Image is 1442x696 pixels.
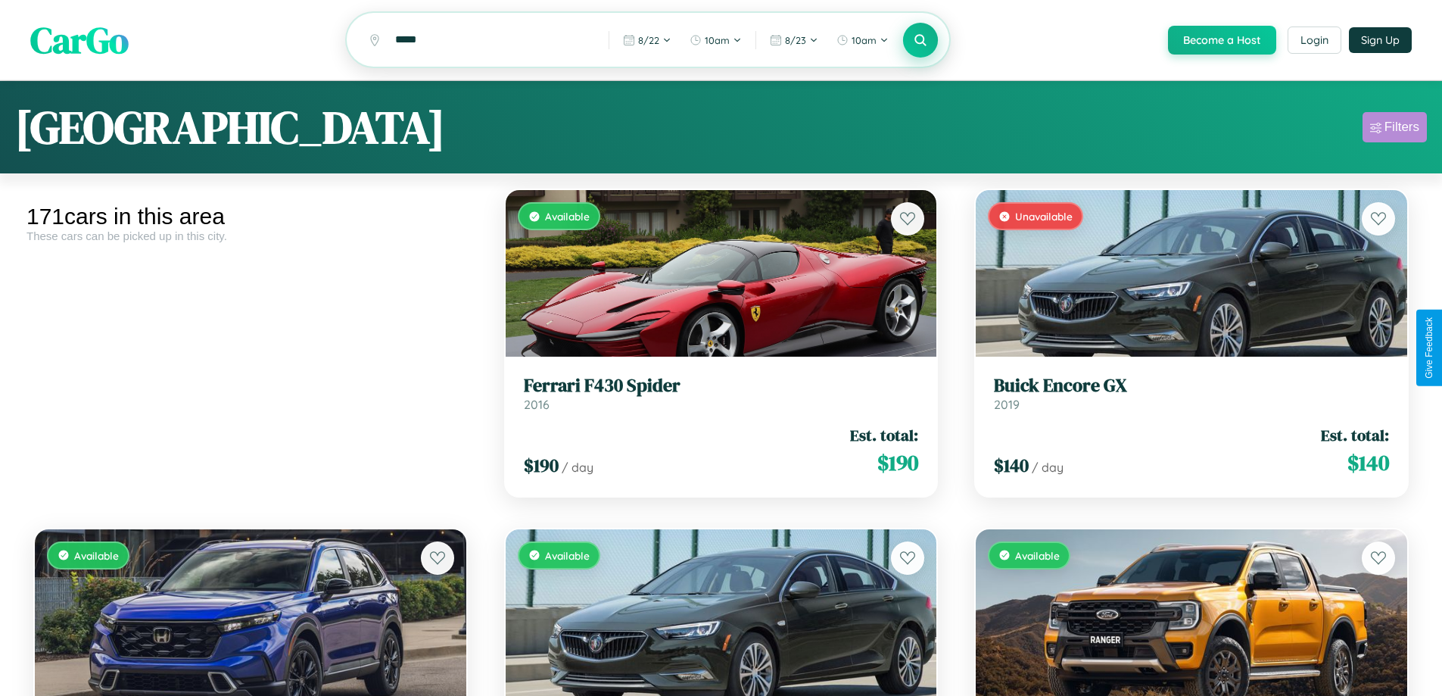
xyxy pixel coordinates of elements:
[1384,120,1419,135] div: Filters
[1032,460,1064,475] span: / day
[545,549,590,562] span: Available
[524,397,550,412] span: 2016
[615,28,679,52] button: 8/22
[682,28,749,52] button: 10am
[524,375,919,397] h3: Ferrari F430 Spider
[26,204,475,229] div: 171 cars in this area
[1321,424,1389,446] span: Est. total:
[1015,210,1073,223] span: Unavailable
[562,460,593,475] span: / day
[545,210,590,223] span: Available
[638,34,659,46] span: 8 / 22
[1015,549,1060,562] span: Available
[994,453,1029,478] span: $ 140
[994,375,1389,397] h3: Buick Encore GX
[1363,112,1427,142] button: Filters
[1168,26,1276,55] button: Become a Host
[877,448,918,478] span: $ 190
[852,34,877,46] span: 10am
[26,229,475,242] div: These cars can be picked up in this city.
[829,28,896,52] button: 10am
[705,34,730,46] span: 10am
[524,453,559,478] span: $ 190
[1288,27,1341,54] button: Login
[15,96,445,158] h1: [GEOGRAPHIC_DATA]
[785,34,806,46] span: 8 / 23
[74,549,119,562] span: Available
[524,375,919,412] a: Ferrari F430 Spider2016
[30,15,129,65] span: CarGo
[1424,317,1434,379] div: Give Feedback
[762,28,826,52] button: 8/23
[994,375,1389,412] a: Buick Encore GX2019
[850,424,918,446] span: Est. total:
[1349,27,1412,53] button: Sign Up
[994,397,1020,412] span: 2019
[1347,448,1389,478] span: $ 140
